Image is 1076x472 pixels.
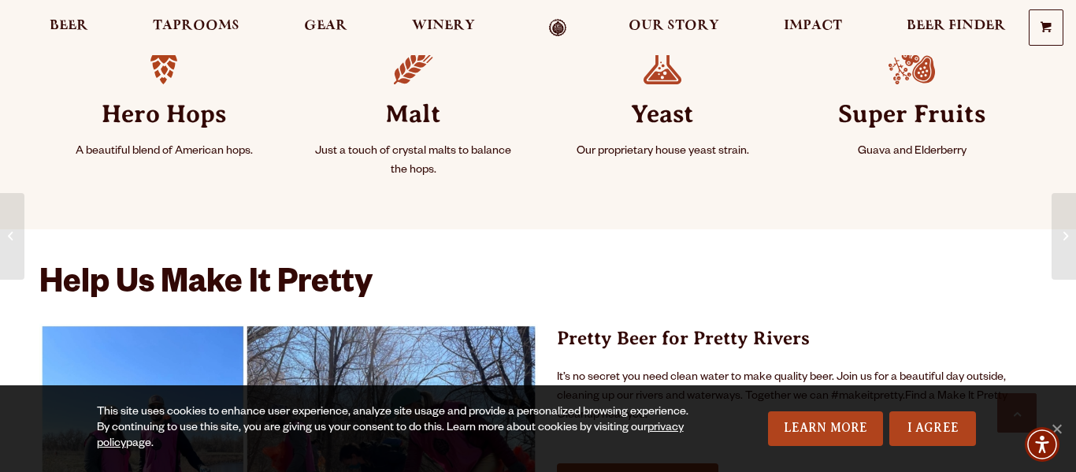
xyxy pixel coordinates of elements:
[402,19,485,37] a: Winery
[294,19,358,37] a: Gear
[50,20,88,32] span: Beer
[308,143,520,180] p: Just a touch of crystal malts to balance the hops.
[807,143,1018,162] p: Guava and Elderberry
[889,411,976,446] a: I Agree
[304,20,347,32] span: Gear
[153,20,239,32] span: Taprooms
[528,19,587,37] a: Odell Home
[412,20,475,32] span: Winery
[39,19,98,37] a: Beer
[97,422,684,451] a: privacy policy
[557,372,1007,422] span: Find a Make It Pretty Cleanup near you.
[58,84,270,143] strong: Hero Hops
[618,19,729,37] a: Our Story
[39,267,1037,305] h2: Help Us Make It Pretty
[557,372,1006,403] span: It’s no secret you need clean water to make quality beer. Join us for a beautiful day outside, cl...
[308,84,520,143] strong: Malt
[557,324,1037,352] p: Pretty Beer for Pretty Rivers
[1025,427,1059,462] div: Accessibility Menu
[807,84,1018,143] strong: Super Fruits
[907,20,1006,32] span: Beer Finder
[629,20,719,32] span: Our Story
[896,19,1016,37] a: Beer Finder
[557,143,769,162] p: Our proprietary house yeast strain.
[784,20,842,32] span: Impact
[143,19,250,37] a: Taprooms
[768,411,884,446] a: Learn More
[557,84,769,143] strong: Yeast
[774,19,852,37] a: Impact
[97,405,696,452] div: This site uses cookies to enhance user experience, analyze site usage and provide a personalized ...
[58,143,270,162] p: A beautiful blend of American hops.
